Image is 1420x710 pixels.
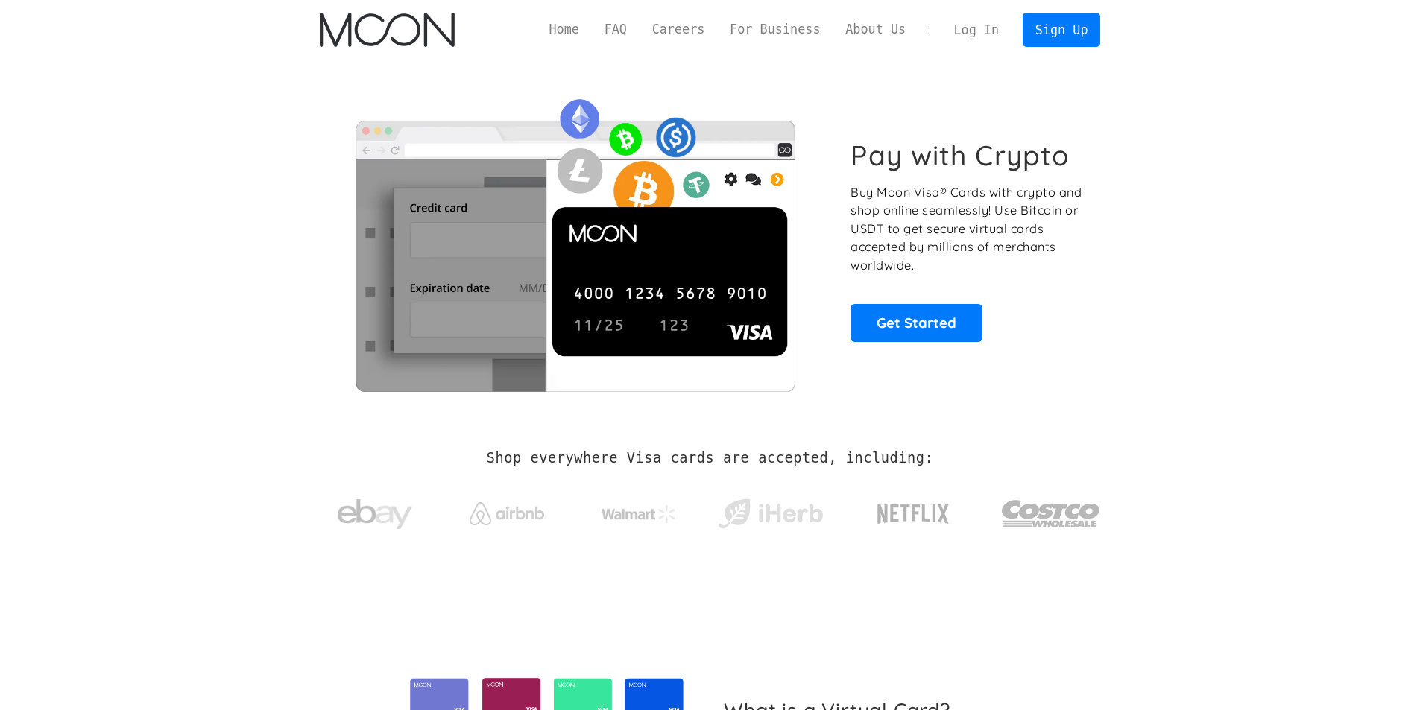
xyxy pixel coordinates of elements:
a: ebay [320,476,431,545]
a: Careers [640,20,717,39]
img: Costco [1001,486,1101,542]
h2: Shop everywhere Visa cards are accepted, including: [487,450,933,466]
a: Airbnb [451,487,562,533]
a: Walmart [583,490,694,530]
img: Airbnb [470,502,544,525]
a: Log In [941,13,1012,46]
img: Netflix [876,495,950,533]
a: home [320,13,455,47]
a: FAQ [592,20,640,39]
img: Moon Logo [320,13,455,47]
a: Netflix [847,481,980,540]
a: About Us [833,20,918,39]
img: ebay [338,491,412,538]
a: iHerb [715,480,826,541]
img: Moon Cards let you spend your crypto anywhere Visa is accepted. [320,89,830,391]
img: Walmart [602,505,676,523]
img: iHerb [715,495,826,533]
p: Buy Moon Visa® Cards with crypto and shop online seamlessly! Use Bitcoin or USDT to get secure vi... [851,183,1084,275]
h1: Pay with Crypto [851,139,1070,172]
a: Get Started [851,304,982,341]
a: Sign Up [1023,13,1100,46]
a: Costco [1001,471,1101,549]
a: For Business [717,20,833,39]
a: Home [537,20,592,39]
